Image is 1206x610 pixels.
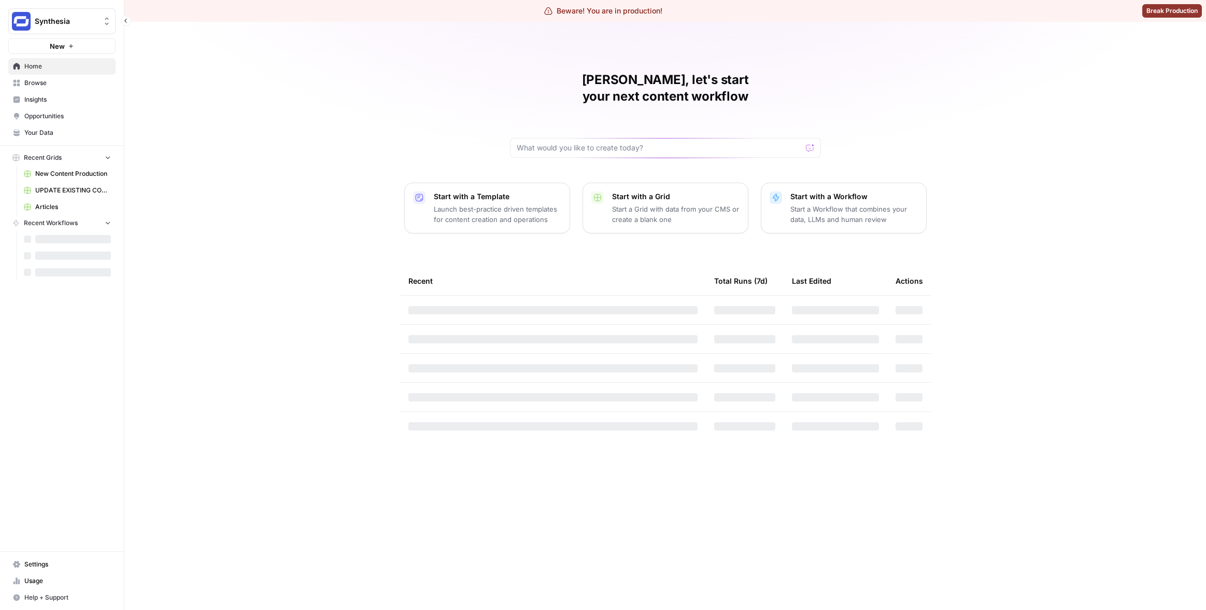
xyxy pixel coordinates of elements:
input: What would you like to create today? [517,143,802,153]
a: Articles [19,199,116,215]
p: Start with a Template [434,191,561,202]
button: Workspace: Synthesia [8,8,116,34]
span: Browse [24,78,111,88]
button: Start with a GridStart a Grid with data from your CMS or create a blank one [583,183,748,233]
a: UPDATE EXISTING CONTENT [19,182,116,199]
button: Help + Support [8,589,116,606]
span: New Content Production [35,169,111,178]
button: Recent Workflows [8,215,116,231]
a: Your Data [8,124,116,141]
span: Your Data [24,128,111,137]
p: Start with a Workflow [790,191,918,202]
span: Recent Workflows [24,218,78,228]
a: Usage [8,573,116,589]
span: Home [24,62,111,71]
a: Settings [8,556,116,573]
span: New [50,41,65,51]
div: Actions [896,267,923,295]
div: Beware! You are in production! [544,6,662,16]
div: Last Edited [792,267,831,295]
p: Start a Grid with data from your CMS or create a blank one [612,204,740,225]
span: UPDATE EXISTING CONTENT [35,186,111,195]
a: Opportunities [8,108,116,124]
span: Insights [24,95,111,104]
div: Total Runs (7d) [714,267,768,295]
span: Break Production [1146,6,1198,16]
span: Help + Support [24,593,111,602]
span: Opportunities [24,112,111,121]
button: Start with a TemplateLaunch best-practice driven templates for content creation and operations [404,183,570,233]
img: Synthesia Logo [12,12,31,31]
h1: [PERSON_NAME], let's start your next content workflow [510,72,821,105]
span: Articles [35,202,111,212]
a: Home [8,58,116,75]
p: Launch best-practice driven templates for content creation and operations [434,204,561,225]
a: Browse [8,75,116,91]
span: Recent Grids [24,153,62,162]
span: Synthesia [35,16,97,26]
div: Recent [408,267,698,295]
p: Start with a Grid [612,191,740,202]
button: New [8,38,116,54]
span: Usage [24,576,111,586]
a: Insights [8,91,116,108]
button: Recent Grids [8,150,116,165]
button: Start with a WorkflowStart a Workflow that combines your data, LLMs and human review [761,183,927,233]
a: New Content Production [19,165,116,182]
button: Break Production [1142,4,1202,18]
p: Start a Workflow that combines your data, LLMs and human review [790,204,918,225]
span: Settings [24,560,111,569]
